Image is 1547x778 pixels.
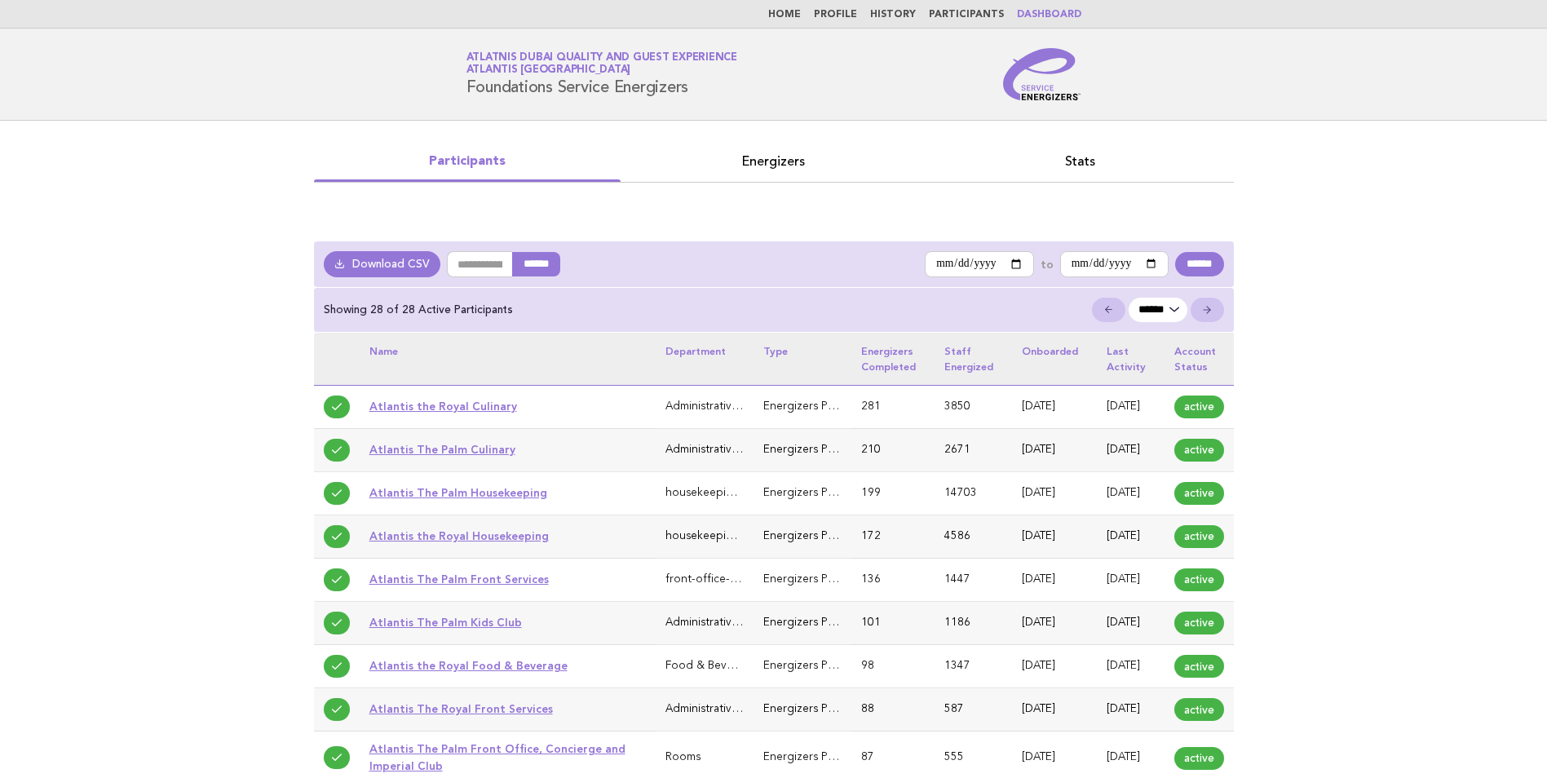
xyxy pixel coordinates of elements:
a: Atlatnis Dubai Quality and Guest ExperienceAtlantis [GEOGRAPHIC_DATA] [466,52,737,75]
span: Energizers Participant [763,401,876,412]
td: [DATE] [1012,515,1097,559]
span: active [1174,439,1224,462]
td: 98 [851,645,935,688]
a: Home [768,10,801,20]
td: 2671 [935,428,1012,471]
span: front-office-guest-services [665,574,804,585]
th: Account status [1165,333,1234,385]
a: Atlantis The Palm Culinary [369,443,515,456]
td: 587 [935,688,1012,732]
td: [DATE] [1012,645,1097,688]
td: [DATE] [1012,602,1097,645]
span: Administrative & General (Executive Office, HR, IT, Finance) [665,617,968,628]
span: Administrative & General (Executive Office, HR, IT, Finance) [665,401,968,412]
span: Administrative & General (Executive Office, HR, IT, Finance) [665,444,968,455]
td: [DATE] [1097,385,1165,428]
td: [DATE] [1097,559,1165,602]
th: Last activity [1097,333,1165,385]
a: Atlantis The Royal Front Services [369,702,553,715]
td: [DATE] [1097,688,1165,732]
p: Showing 28 of 28 Active Participants [324,303,513,317]
td: [DATE] [1012,428,1097,471]
a: Atlantis the Royal Housekeeping [369,529,549,542]
td: 88 [851,688,935,732]
a: Profile [814,10,857,20]
span: active [1174,396,1224,418]
span: Energizers Participant [763,752,876,763]
span: Energizers Participant [763,661,876,671]
span: active [1174,568,1224,591]
span: Energizers Participant [763,574,876,585]
a: Atlantis The Palm Front Office, Concierge and Imperial Club [369,742,625,771]
span: Energizers Participant [763,531,876,542]
td: 210 [851,428,935,471]
a: Atlantis the Royal Food & Beverage [369,659,568,672]
label: to [1041,257,1054,272]
a: Dashboard [1017,10,1081,20]
span: active [1174,612,1224,634]
span: active [1174,698,1224,721]
a: Participants [314,150,621,173]
td: [DATE] [1097,515,1165,559]
a: Atlantis The Palm Front Services [369,572,549,586]
td: 1447 [935,559,1012,602]
th: Energizers completed [851,333,935,385]
th: Type [754,333,851,385]
span: Energizers Participant [763,704,876,714]
span: Food & Beverage [665,661,757,671]
td: 101 [851,602,935,645]
a: Energizers [621,150,927,173]
a: Atlantis The Palm Housekeeping [369,486,547,499]
td: [DATE] [1012,688,1097,732]
td: 1347 [935,645,1012,688]
span: Energizers Participant [763,488,876,498]
span: housekeeping-laundry [665,488,782,498]
td: 14703 [935,471,1012,515]
a: Atlantis the Royal Culinary [369,400,517,413]
span: active [1174,525,1224,548]
img: Service Energizers [1003,48,1081,100]
span: active [1174,655,1224,678]
td: [DATE] [1097,471,1165,515]
span: Administrative & General (Executive Office, HR, IT, Finance) [665,704,968,714]
td: [DATE] [1012,559,1097,602]
td: 3850 [935,385,1012,428]
th: Name [360,333,656,385]
td: [DATE] [1097,645,1165,688]
span: Atlantis [GEOGRAPHIC_DATA] [466,65,631,76]
td: [DATE] [1012,385,1097,428]
td: [DATE] [1012,471,1097,515]
th: Department [656,333,754,385]
th: Staff energized [935,333,1012,385]
td: 281 [851,385,935,428]
span: Energizers Participant [763,617,876,628]
a: History [870,10,916,20]
a: Participants [929,10,1004,20]
td: 1186 [935,602,1012,645]
td: 172 [851,515,935,559]
td: [DATE] [1097,602,1165,645]
td: [DATE] [1097,428,1165,471]
span: Rooms [665,752,701,763]
th: Onboarded [1012,333,1097,385]
span: active [1174,482,1224,505]
a: Atlantis The Palm Kids Club [369,616,522,629]
span: housekeeping-laundry [665,531,782,542]
h1: Foundations Service Energizers [466,53,737,95]
td: 199 [851,471,935,515]
span: active [1174,747,1224,770]
span: Energizers Participant [763,444,876,455]
td: 136 [851,559,935,602]
a: Download CSV [324,251,441,277]
td: 4586 [935,515,1012,559]
a: Stats [927,150,1234,173]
